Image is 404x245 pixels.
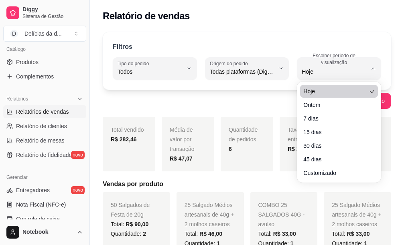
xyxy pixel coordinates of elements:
strong: 6 [229,146,232,152]
p: Filtros [113,42,132,52]
span: Diggy [22,6,83,13]
span: Quantidade: [111,231,146,237]
span: Complementos [16,72,54,80]
span: Sistema de Gestão [22,13,83,20]
label: Origem do pedido [210,60,250,67]
span: Relatório de fidelidade [16,151,72,159]
button: Select a team [3,26,86,42]
span: Relatório de clientes [16,122,67,130]
span: Customizado [303,169,367,177]
span: R$ 33,00 [347,231,370,237]
span: R$ 33,00 [273,231,296,237]
label: Escolher período de visualização [302,52,369,66]
span: Todas plataformas (Diggy, iFood) [210,68,275,76]
span: COMBO 25 SALGADOS 40G - avulso [258,202,305,227]
span: 7 dias [303,114,367,122]
div: Delícias da d ... [24,30,62,38]
div: Catálogo [3,43,86,56]
span: R$ 46,00 [199,231,222,237]
span: Total: [332,231,369,237]
span: Entregadores [16,186,50,194]
span: Relatório de mesas [16,137,65,145]
h5: Vendas por produto [103,179,391,189]
h2: Relatório de vendas [103,10,190,22]
span: 2 [143,231,146,237]
label: Tipo do pedido [118,60,152,67]
span: R$ 90,00 [126,221,148,227]
span: Total: [185,231,222,237]
span: 50 Salgados de Festa de 20g [111,202,150,218]
span: Todos [118,68,183,76]
span: Total: [258,231,296,237]
span: Notebook [22,229,73,236]
span: 25 Salgado Médios artesanais de 40g + 2 molhos caseiros [332,202,381,227]
strong: R$ 282,46 [111,136,137,143]
span: Total: [111,221,148,227]
span: Total vendido [111,127,144,133]
strong: R$ 18,98 [288,146,311,152]
span: Nota Fiscal (NFC-e) [16,201,66,209]
span: 15 dias [303,128,367,136]
span: Média de valor por transação [170,127,194,152]
span: Taxas de entrega [288,127,310,143]
span: 45 dias [303,155,367,163]
span: 30 dias [303,142,367,150]
span: Hoje [302,68,367,76]
span: D [10,30,18,38]
span: Ontem [303,101,367,109]
div: Gerenciar [3,171,86,184]
span: Controle de caixa [16,215,60,223]
span: Relatórios de vendas [16,108,69,116]
span: Produtos [16,58,39,66]
strong: R$ 47,07 [170,155,193,162]
span: 25 Salgado Médios artesanais de 40g + 2 molhos caseiros [185,202,234,227]
span: Relatórios [6,96,28,102]
span: Hoje [303,87,367,95]
span: Quantidade de pedidos [229,127,258,143]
